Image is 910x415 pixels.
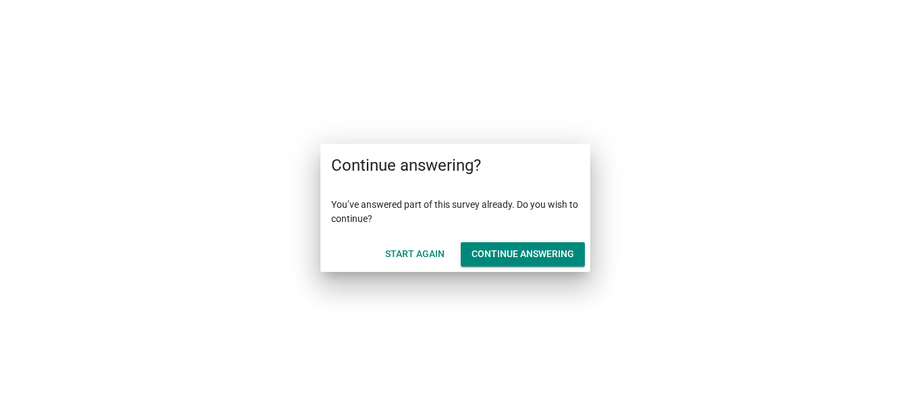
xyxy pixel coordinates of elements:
div: Start Again [385,247,445,261]
div: Continue answering? [320,144,590,187]
button: Continue answering [461,242,585,267]
div: You’ve answered part of this survey already. Do you wish to continue? [320,187,590,237]
button: Start Again [374,242,455,267]
div: Continue answering [472,247,574,261]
